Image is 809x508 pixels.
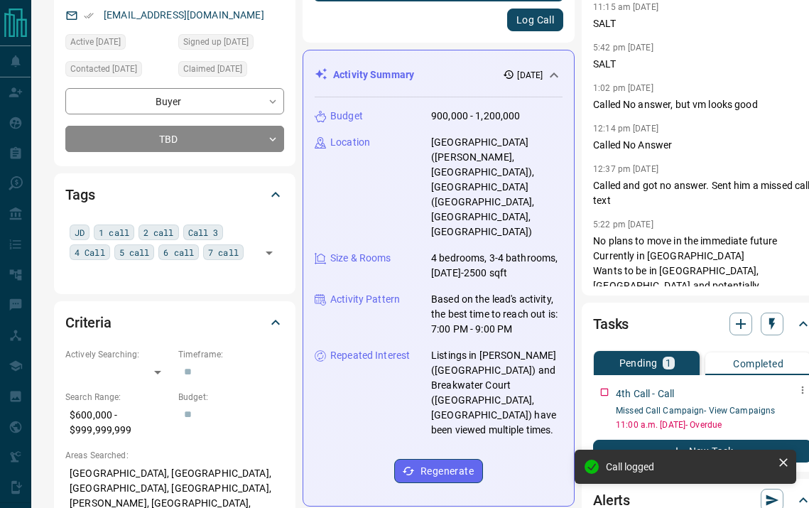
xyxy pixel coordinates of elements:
[517,69,543,82] p: [DATE]
[84,11,94,21] svg: Email Verified
[65,348,171,361] p: Actively Searching:
[104,9,264,21] a: [EMAIL_ADDRESS][DOMAIN_NAME]
[65,126,284,152] div: TBD
[593,164,658,174] p: 12:37 pm [DATE]
[315,62,563,88] div: Activity Summary[DATE]
[259,243,279,263] button: Open
[507,9,563,31] button: Log Call
[65,404,171,442] p: $600,000 - $999,999,999
[178,34,284,54] div: Sat Apr 20 2019
[733,359,783,369] p: Completed
[431,135,563,239] p: [GEOGRAPHIC_DATA] ([PERSON_NAME], [GEOGRAPHIC_DATA]), [GEOGRAPHIC_DATA] ([GEOGRAPHIC_DATA], [GEOG...
[593,313,629,335] h2: Tasks
[65,61,171,81] div: Thu Aug 07 2025
[431,109,521,124] p: 900,000 - 1,200,000
[593,2,658,12] p: 11:15 am [DATE]
[75,245,105,259] span: 4 Call
[394,459,483,483] button: Regenerate
[178,348,284,361] p: Timeframe:
[431,348,563,438] p: Listings in [PERSON_NAME] ([GEOGRAPHIC_DATA]) and Breakwater Court ([GEOGRAPHIC_DATA], [GEOGRAPHI...
[70,35,121,49] span: Active [DATE]
[431,292,563,337] p: Based on the lead's activity, the best time to reach out is: 7:00 PM - 9:00 PM
[606,461,772,472] div: Call logged
[65,183,94,206] h2: Tags
[65,178,284,212] div: Tags
[593,124,658,134] p: 12:14 pm [DATE]
[143,225,174,239] span: 2 call
[333,67,414,82] p: Activity Summary
[593,43,653,53] p: 5:42 pm [DATE]
[99,225,129,239] span: 1 call
[183,35,249,49] span: Signed up [DATE]
[65,391,171,404] p: Search Range:
[593,220,653,229] p: 5:22 pm [DATE]
[183,62,242,76] span: Claimed [DATE]
[666,358,671,368] p: 1
[330,251,391,266] p: Size & Rooms
[65,311,112,334] h2: Criteria
[330,109,363,124] p: Budget
[75,225,85,239] span: JD
[593,83,653,93] p: 1:02 pm [DATE]
[208,245,239,259] span: 7 call
[616,387,674,401] p: 4th Call - Call
[65,449,284,462] p: Areas Searched:
[330,135,370,150] p: Location
[65,34,171,54] div: Sat Jul 05 2025
[163,245,194,259] span: 6 call
[178,391,284,404] p: Budget:
[65,306,284,340] div: Criteria
[65,88,284,114] div: Buyer
[431,251,563,281] p: 4 bedrooms, 3-4 bathrooms, [DATE]-2500 sqft
[330,292,400,307] p: Activity Pattern
[619,358,658,368] p: Pending
[616,406,775,416] a: Missed Call Campaign- View Campaigns
[70,62,137,76] span: Contacted [DATE]
[330,348,410,363] p: Repeated Interest
[119,245,150,259] span: 5 call
[188,225,219,239] span: Call 3
[178,61,284,81] div: Wed Jul 09 2025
